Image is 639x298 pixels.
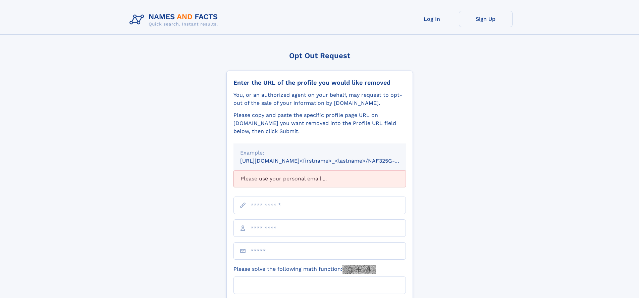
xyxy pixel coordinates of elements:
div: Enter the URL of the profile you would like removed [233,79,406,86]
small: [URL][DOMAIN_NAME]<firstname>_<lastname>/NAF325G-xxxxxxxx [240,158,419,164]
a: Sign Up [459,11,513,27]
div: Please use your personal email ... [233,170,406,187]
div: Please copy and paste the specific profile page URL on [DOMAIN_NAME] you want removed into the Pr... [233,111,406,135]
div: You, or an authorized agent on your behalf, may request to opt-out of the sale of your informatio... [233,91,406,107]
label: Please solve the following math function: [233,265,376,274]
div: Example: [240,149,399,157]
a: Log In [405,11,459,27]
div: Opt Out Request [226,51,413,60]
img: Logo Names and Facts [127,11,223,29]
